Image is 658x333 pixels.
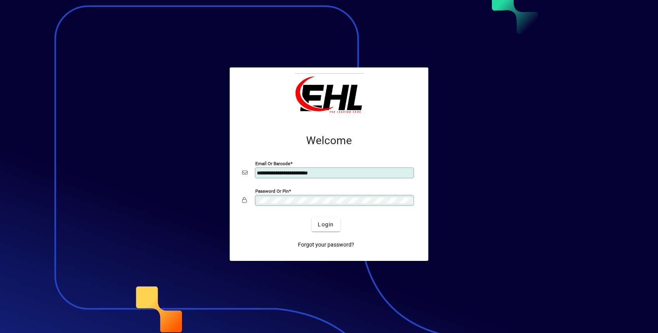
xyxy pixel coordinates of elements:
[298,241,354,249] span: Forgot your password?
[295,238,357,252] a: Forgot your password?
[255,161,290,166] mat-label: Email or Barcode
[318,221,334,229] span: Login
[255,188,289,194] mat-label: Password or Pin
[312,217,340,231] button: Login
[242,134,416,147] h2: Welcome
